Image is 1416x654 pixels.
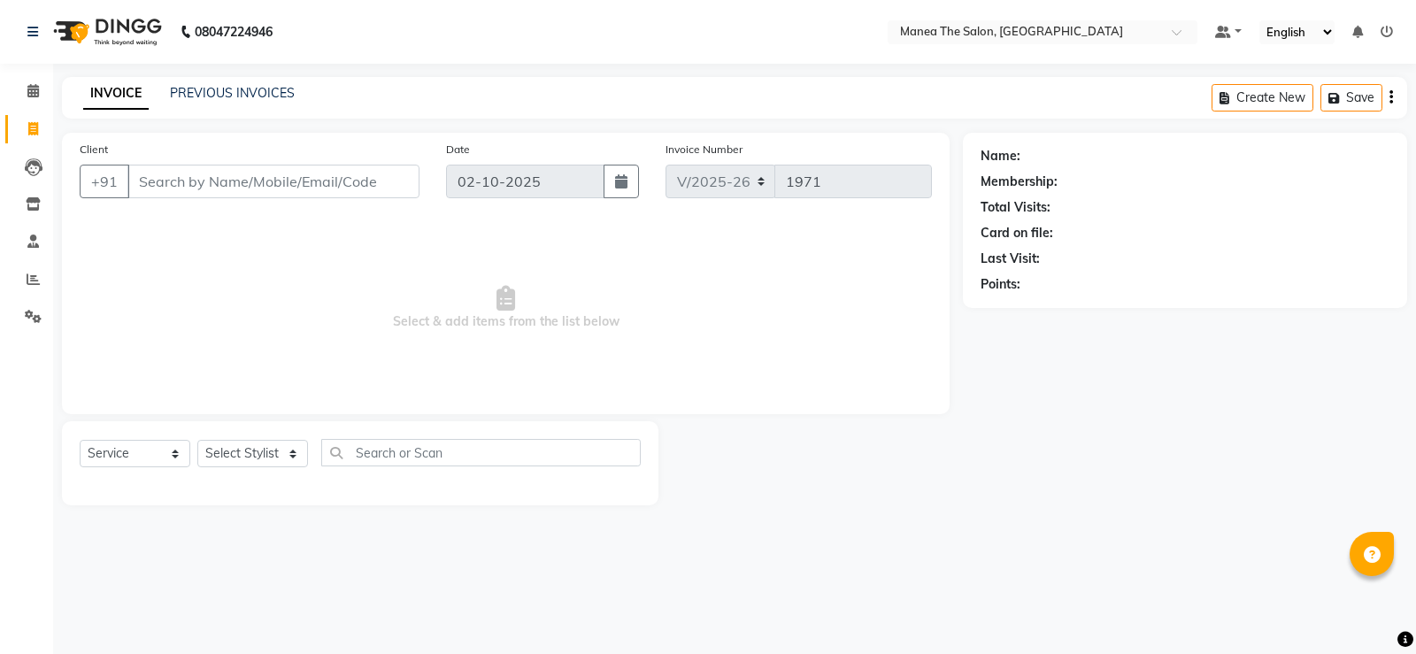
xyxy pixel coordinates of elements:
label: Invoice Number [666,142,743,158]
input: Search by Name/Mobile/Email/Code [127,165,419,198]
div: Points: [981,275,1020,294]
div: Total Visits: [981,198,1050,217]
a: INVOICE [83,78,149,110]
a: PREVIOUS INVOICES [170,85,295,101]
label: Client [80,142,108,158]
div: Last Visit: [981,250,1040,268]
span: Select & add items from the list below [80,219,932,396]
div: Name: [981,147,1020,165]
div: Card on file: [981,224,1053,242]
iframe: chat widget [1342,583,1398,636]
button: Save [1320,84,1382,112]
img: logo [45,7,166,57]
b: 08047224946 [195,7,273,57]
input: Search or Scan [321,439,641,466]
button: +91 [80,165,129,198]
button: Create New [1212,84,1313,112]
label: Date [446,142,470,158]
div: Membership: [981,173,1058,191]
